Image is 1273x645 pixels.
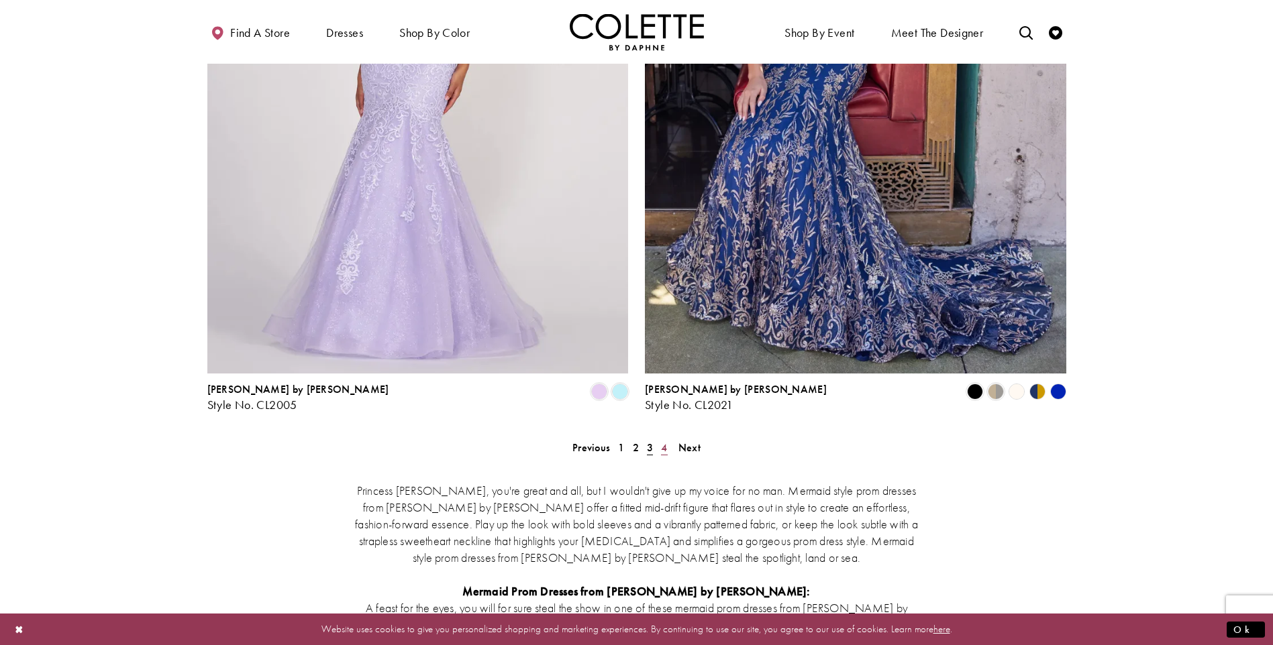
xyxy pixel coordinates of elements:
span: Shop By Event [784,26,854,40]
a: Prev Page [568,438,614,457]
a: Check Wishlist [1046,13,1066,50]
span: Shop By Event [781,13,858,50]
i: Royal Blue [1050,384,1066,400]
i: Navy/Gold [1029,384,1046,400]
p: Princess [PERSON_NAME], you're great and all, but I wouldn't give up my voice for no man. Mermaid... [352,482,922,566]
span: 2 [633,441,639,455]
a: 2 [629,438,643,457]
button: Close Dialog [8,618,31,641]
span: 3 [647,441,653,455]
div: Colette by Daphne Style No. CL2021 [645,384,827,412]
a: here [933,622,950,636]
a: 1 [614,438,628,457]
a: Next Page [674,438,705,457]
span: Current page [643,438,657,457]
a: 4 [657,438,671,457]
span: Meet the designer [891,26,984,40]
i: Diamond White [1009,384,1025,400]
i: Lilac [591,384,607,400]
a: Meet the designer [888,13,987,50]
span: [PERSON_NAME] by [PERSON_NAME] [207,382,389,396]
span: Dresses [326,26,363,40]
i: Gold/Pewter [988,384,1004,400]
strong: Mermaid Prom Dresses from [PERSON_NAME] by [PERSON_NAME]: [462,583,810,599]
span: [PERSON_NAME] by [PERSON_NAME] [645,382,827,396]
span: Style No. CL2021 [645,397,733,412]
span: 1 [618,441,624,455]
span: Previous [572,441,610,455]
span: Next [678,441,701,455]
p: Website uses cookies to give you personalized shopping and marketing experiences. By continuing t... [97,620,1176,638]
a: Find a store [207,13,293,50]
a: Toggle search [1016,13,1036,50]
span: Shop by color [396,13,473,50]
span: 4 [661,441,667,455]
a: Visit Home Page [570,13,704,50]
div: Colette by Daphne Style No. CL2005 [207,384,389,412]
span: Dresses [323,13,366,50]
img: Colette by Daphne [570,13,704,50]
span: Style No. CL2005 [207,397,297,412]
i: Black [967,384,983,400]
span: Shop by color [399,26,470,40]
button: Submit Dialog [1227,621,1265,638]
i: Light Blue [612,384,628,400]
span: Find a store [230,26,290,40]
